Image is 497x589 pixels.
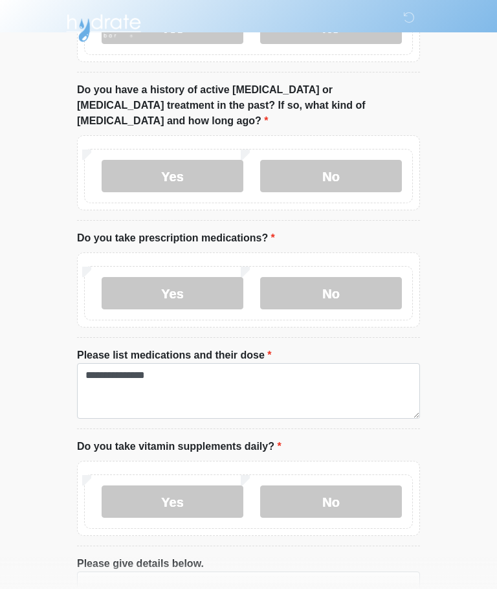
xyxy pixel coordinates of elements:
img: Hydrate IV Bar - Arcadia Logo [64,10,143,43]
label: Yes [102,485,243,518]
label: Do you take prescription medications? [77,230,275,246]
label: Yes [102,277,243,309]
label: Please give details below. [77,556,204,572]
label: No [260,160,402,192]
label: Do you take vitamin supplements daily? [77,439,282,454]
label: No [260,277,402,309]
label: Yes [102,160,243,192]
label: Please list medications and their dose [77,348,272,363]
label: Do you have a history of active [MEDICAL_DATA] or [MEDICAL_DATA] treatment in the past? If so, wh... [77,82,420,129]
label: No [260,485,402,518]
